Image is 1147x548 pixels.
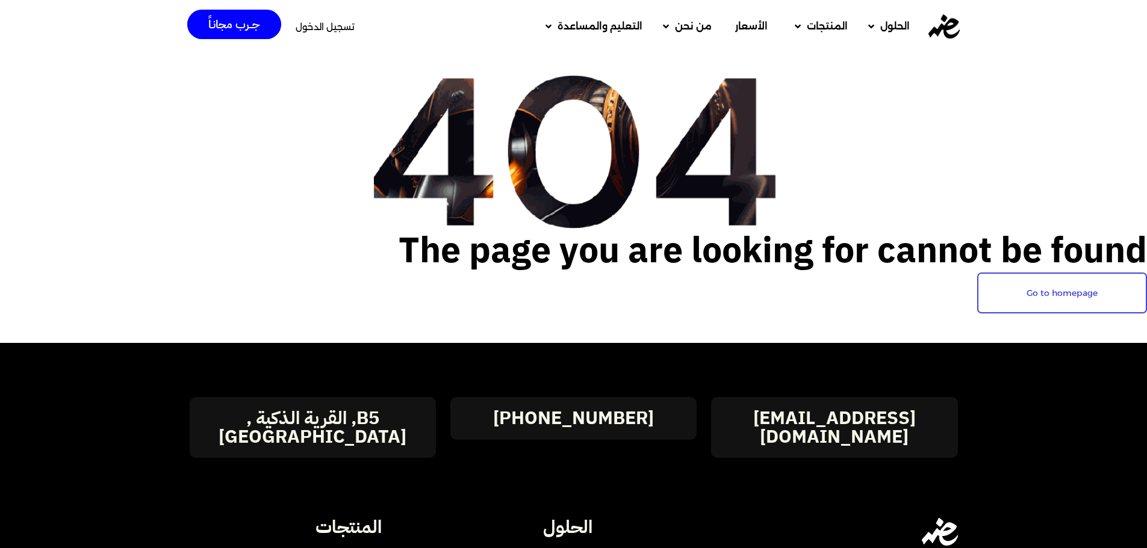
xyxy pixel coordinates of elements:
[190,409,436,446] h4: B5, القرية الذكية , [GEOGRAPHIC_DATA]
[711,409,957,446] a: [EMAIL_ADDRESS][DOMAIN_NAME]
[533,11,651,42] a: التعليم والمساعدة
[187,10,281,39] a: جــرب مجانـاً
[720,11,783,42] a: الأسعار
[1027,289,1098,297] span: Go to homepage
[493,409,654,427] a: [PHONE_NUMBER]
[190,518,382,536] h4: المنتجات
[922,518,958,546] img: eDariba
[928,14,960,38] img: eDariba
[400,518,592,536] h4: الحلول
[651,11,720,42] a: من نحن
[977,272,1147,313] a: Go to homepage
[208,19,260,30] span: جــرب مجانـاً
[296,22,355,31] a: تسجيل الدخول
[675,19,712,34] span: من نحن
[856,11,918,42] a: الحلول
[558,19,642,34] span: التعليم والمساعدة
[783,11,856,42] a: المنتجات
[735,19,768,34] span: الأسعار
[807,19,848,34] span: المنتجات
[880,19,910,34] span: الحلول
